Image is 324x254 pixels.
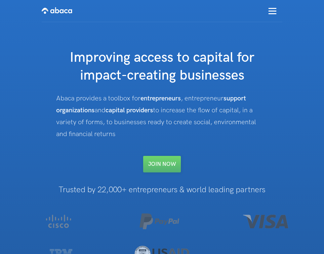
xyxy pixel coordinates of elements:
[105,106,153,114] strong: capital providers
[56,92,268,140] div: Abaca provides a toolbox for , entrepreneur and to increase the flow of capital, in a variety of ...
[141,94,181,102] strong: entrepreneurs
[30,49,294,85] h1: Improving access to capital for impact-creating businesses
[263,1,282,20] div: menu
[143,156,181,172] a: Join NOW
[42,5,72,16] img: Abaca logo
[7,186,317,194] h1: Trusted by 22,000+ entrepreneurs & world leading partners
